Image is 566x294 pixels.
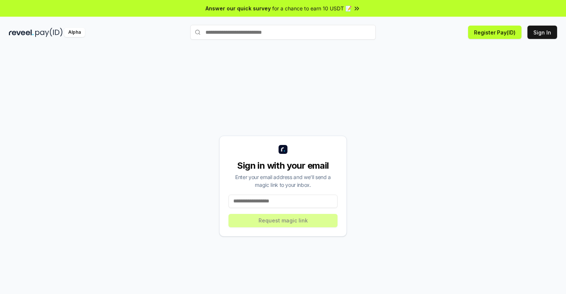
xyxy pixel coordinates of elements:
img: pay_id [35,28,63,37]
span: Answer our quick survey [205,4,271,12]
div: Enter your email address and we’ll send a magic link to your inbox. [228,173,338,189]
img: logo_small [279,145,287,154]
button: Register Pay(ID) [468,26,521,39]
button: Sign In [527,26,557,39]
div: Sign in with your email [228,160,338,172]
div: Alpha [64,28,85,37]
img: reveel_dark [9,28,34,37]
span: for a chance to earn 10 USDT 📝 [272,4,352,12]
